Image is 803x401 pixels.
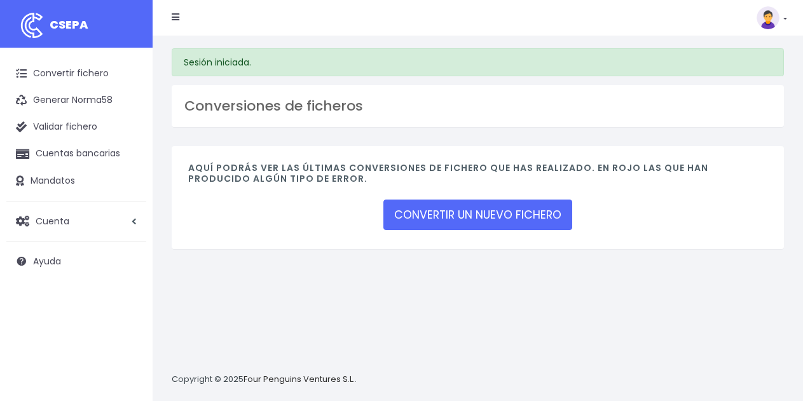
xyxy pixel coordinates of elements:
[244,373,355,385] a: Four Penguins Ventures S.L.
[50,17,88,32] span: CSEPA
[172,48,784,76] div: Sesión iniciada.
[172,373,357,386] p: Copyright © 2025 .
[33,255,61,268] span: Ayuda
[6,248,146,275] a: Ayuda
[6,87,146,114] a: Generar Norma58
[36,214,69,227] span: Cuenta
[383,200,572,230] a: CONVERTIR UN NUEVO FICHERO
[16,10,48,41] img: logo
[6,168,146,194] a: Mandatos
[184,98,771,114] h3: Conversiones de ficheros
[757,6,779,29] img: profile
[188,163,767,191] h4: Aquí podrás ver las últimas conversiones de fichero que has realizado. En rojo las que han produc...
[6,140,146,167] a: Cuentas bancarias
[6,114,146,140] a: Validar fichero
[6,60,146,87] a: Convertir fichero
[6,208,146,234] a: Cuenta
